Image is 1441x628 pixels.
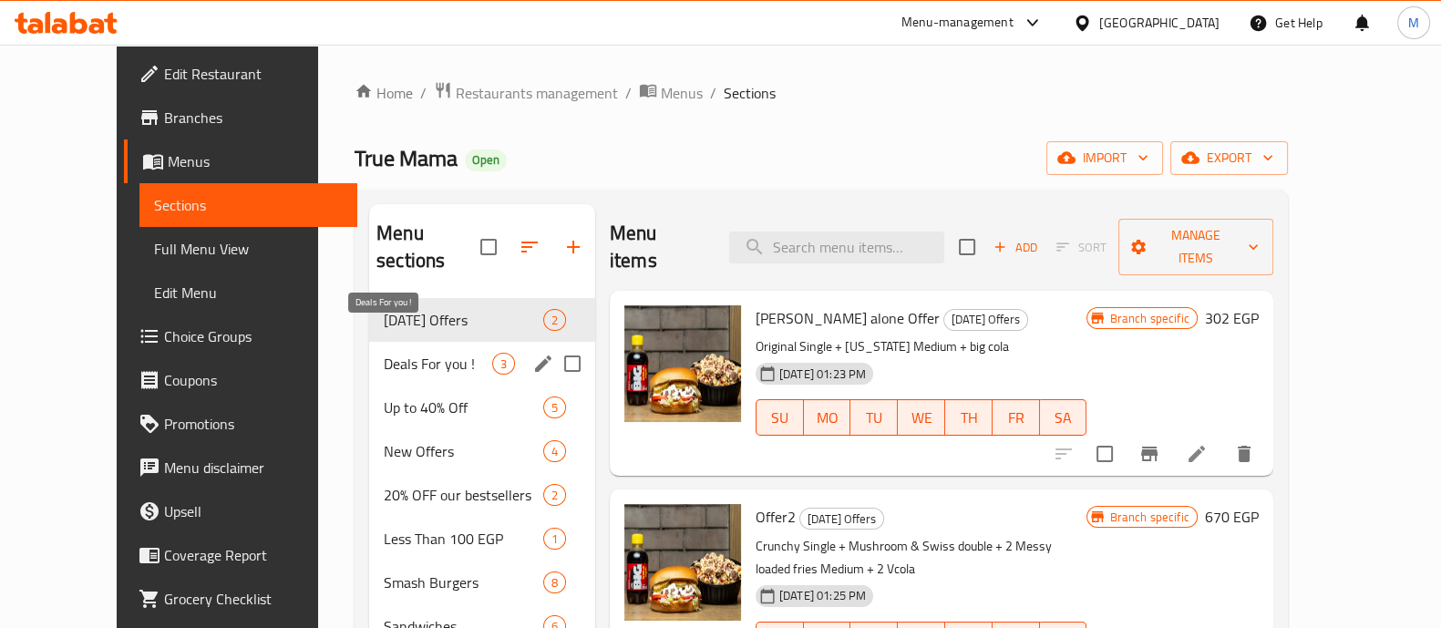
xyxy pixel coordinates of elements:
span: Select section [948,228,986,266]
li: / [420,82,427,104]
span: Restaurants management [456,82,618,104]
button: Branch-specific-item [1127,432,1171,476]
a: Sections [139,183,357,227]
span: Menu disclaimer [164,457,343,479]
span: [DATE] Offers [384,309,543,331]
div: Up to 40% Off5 [369,386,595,429]
a: Upsell [124,489,357,533]
a: Choice Groups [124,314,357,358]
div: Deals For you !3edit [369,342,595,386]
span: Deals For you ! [384,353,492,375]
span: MO [811,405,844,431]
button: Add section [551,225,595,269]
span: Sections [154,194,343,216]
span: Coverage Report [164,544,343,566]
h6: 670 EGP [1205,504,1259,530]
span: Upsell [164,500,343,522]
span: Coupons [164,369,343,391]
div: 20% OFF our bestsellers [384,484,543,506]
div: Open [465,149,507,171]
span: Offer2 [756,503,796,530]
div: [DATE] Offers2 [369,298,595,342]
span: Sort sections [508,225,551,269]
span: Smash Burgers [384,571,543,593]
div: Less Than 100 EGP1 [369,517,595,561]
span: Branch specific [1102,509,1196,526]
div: [GEOGRAPHIC_DATA] [1099,13,1220,33]
span: [DATE] 01:23 PM [772,365,873,383]
button: Add [986,233,1045,262]
h6: 302 EGP [1205,305,1259,331]
span: Menus [661,82,703,104]
h2: Menu items [610,220,707,274]
span: 3 [493,355,514,373]
a: Coupons [124,358,357,402]
span: Sections [724,82,776,104]
span: SA [1047,405,1080,431]
span: New Offers [384,440,543,462]
span: Manage items [1133,224,1259,270]
span: Edit Restaurant [164,63,343,85]
h2: Menu sections [376,220,480,274]
nav: breadcrumb [355,81,1288,105]
span: Select section first [1045,233,1118,262]
a: Edit menu item [1186,443,1208,465]
button: edit [530,350,557,377]
span: Choice Groups [164,325,343,347]
span: Promotions [164,413,343,435]
a: Restaurants management [434,81,618,105]
span: Grocery Checklist [164,588,343,610]
span: Menus [168,150,343,172]
span: 8 [544,574,565,592]
span: Open [465,152,507,168]
div: 20% OFF our bestsellers2 [369,473,595,517]
span: Select to update [1086,435,1124,473]
div: Ramadan Offers [384,309,543,331]
span: True Mama [355,138,458,179]
div: Smash Burgers8 [369,561,595,604]
a: Edit Restaurant [124,52,357,96]
span: Full Menu View [154,238,343,260]
span: Branches [164,107,343,129]
p: Crunchy Single + Mushroom & Swiss double + 2 Messy loaded fries Medium + 2 Vcola [756,535,1086,581]
button: WE [898,399,945,436]
span: [DATE] Offers [944,309,1027,330]
span: [DATE] 01:25 PM [772,587,873,604]
img: Patty alone Offer [624,305,741,422]
span: TU [858,405,890,431]
div: Ramadan Offers [943,309,1028,331]
a: Menus [124,139,357,183]
span: TH [952,405,985,431]
a: Home [355,82,413,104]
div: Ramadan Offers [799,508,884,530]
span: Select all sections [469,228,508,266]
div: Menu-management [901,12,1014,34]
li: / [625,82,632,104]
span: Less Than 100 EGP [384,528,543,550]
button: FR [993,399,1040,436]
button: import [1046,141,1163,175]
span: WE [905,405,938,431]
button: SU [756,399,804,436]
button: TU [850,399,898,436]
span: Edit Menu [154,282,343,304]
a: Branches [124,96,357,139]
span: [DATE] Offers [800,509,883,530]
span: Up to 40% Off [384,396,543,418]
button: MO [804,399,851,436]
a: Menu disclaimer [124,446,357,489]
span: 1 [544,530,565,548]
div: items [543,440,566,462]
button: SA [1040,399,1087,436]
div: items [543,484,566,506]
a: Full Menu View [139,227,357,271]
span: 2 [544,312,565,329]
div: items [543,571,566,593]
span: 4 [544,443,565,460]
button: TH [945,399,993,436]
button: delete [1222,432,1266,476]
div: items [543,396,566,418]
span: Add [991,237,1040,258]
